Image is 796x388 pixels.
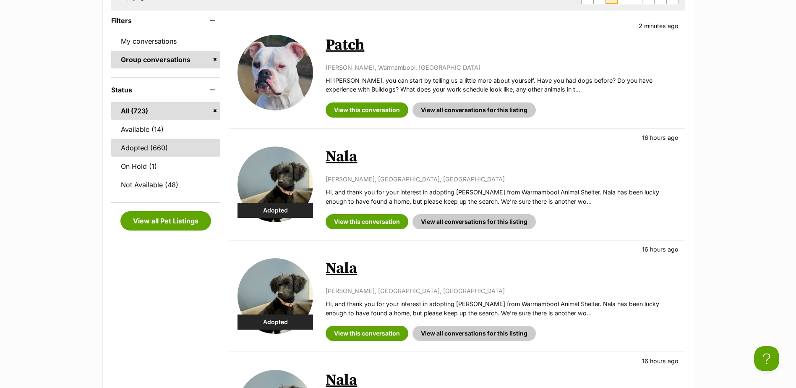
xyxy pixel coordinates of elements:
[111,51,221,68] a: Group conversations
[237,258,313,334] img: Nala
[639,21,679,30] p: 2 minutes ago
[642,133,679,142] p: 16 hours ago
[111,176,221,194] a: Not Available (48)
[326,259,357,278] a: Nala
[237,315,313,330] div: Adopted
[412,102,536,118] a: View all conversations for this listing
[237,147,313,222] img: Nala
[120,211,211,231] a: View all Pet Listings
[412,214,536,229] a: View all conversations for this listing
[111,86,221,94] header: Status
[111,32,221,50] a: My conversations
[326,188,676,206] p: Hi, and thank you for your interest in adopting [PERSON_NAME] from Warrnambool Animal Shelter. Na...
[326,36,364,55] a: Patch
[326,63,676,72] p: [PERSON_NAME], Warrnambool, [GEOGRAPHIC_DATA]
[111,121,221,138] a: Available (14)
[111,157,221,175] a: On Hold (1)
[326,286,676,295] p: [PERSON_NAME], [GEOGRAPHIC_DATA], [GEOGRAPHIC_DATA]
[111,139,221,157] a: Adopted (660)
[326,175,676,184] p: [PERSON_NAME], [GEOGRAPHIC_DATA], [GEOGRAPHIC_DATA]
[326,214,408,229] a: View this conversation
[642,245,679,254] p: 16 hours ago
[326,102,408,118] a: View this conversation
[642,357,679,365] p: 16 hours ago
[326,76,676,94] p: Hi [PERSON_NAME], you can start by telling us a little more about yourself. Have you had dogs bef...
[111,17,221,24] header: Filters
[237,35,313,110] img: Patch
[326,299,676,317] p: Hi, and thank you for your interest in adopting [PERSON_NAME] from Warrnambool Animal Shelter. Na...
[111,102,221,120] a: All (723)
[326,326,408,341] a: View this conversation
[326,147,357,166] a: Nala
[754,346,779,371] iframe: Help Scout Beacon - Open
[412,326,536,341] a: View all conversations for this listing
[237,203,313,218] div: Adopted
